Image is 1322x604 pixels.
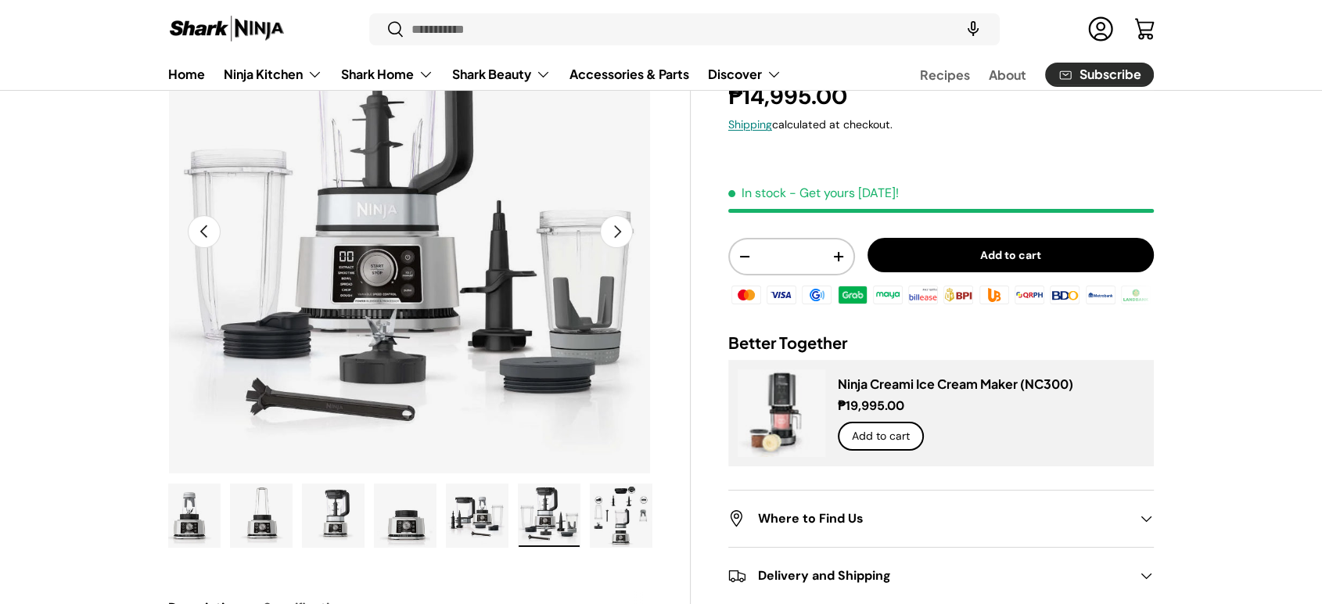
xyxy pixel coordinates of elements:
[332,59,443,90] summary: Shark Home
[989,59,1026,90] a: About
[447,484,508,547] img: Ninja Foodi Power Blender And Processor System (CB350PH)
[977,283,1011,307] img: ubp
[728,81,851,111] strong: ₱14,995.00
[789,185,899,201] p: - Get yours [DATE]!
[1045,63,1154,87] a: Subscribe
[799,283,834,307] img: gcash
[569,59,689,89] a: Accessories & Parts
[168,14,286,45] img: Shark Ninja Philippines
[519,484,580,547] img: Ninja Foodi Power Blender And Processor System (CB350PH)
[764,283,799,307] img: visa
[729,283,763,307] img: master
[728,491,1154,547] summary: Where to Find Us
[168,59,781,90] nav: Primary
[375,484,436,547] img: Ninja Foodi Power Blender And Processor System (CB350PH)
[838,376,1073,392] a: Ninja Creami Ice Cream Maker (NC300)
[871,283,905,307] img: maya
[838,422,924,451] button: Add to cart
[443,59,560,90] summary: Shark Beauty
[728,509,1129,528] h2: Where to Find Us
[906,283,940,307] img: billease
[948,13,998,47] speech-search-button: Search by voice
[728,548,1154,604] summary: Delivery and Shipping
[728,566,1129,585] h2: Delivery and Shipping
[728,185,786,201] span: In stock
[835,283,870,307] img: grabpay
[159,484,220,547] img: Ninja Foodi Power Blender And Processor System (CB350PH)
[882,59,1154,90] nav: Secondary
[1047,283,1082,307] img: bdo
[728,117,772,131] a: Shipping
[941,283,975,307] img: bpi
[303,484,364,547] img: Ninja Foodi Power Blender And Processor System (CB350PH)
[1080,69,1141,81] span: Subscribe
[1083,283,1117,307] img: metrobank
[728,117,1154,133] div: calculated at checkout.
[214,59,332,90] summary: Ninja Kitchen
[168,59,205,89] a: Home
[1012,283,1047,307] img: qrph
[1119,283,1153,307] img: landbank
[728,332,1154,354] h2: Better Together
[591,484,652,547] img: Ninja Foodi Power Blender And Processor System (CB350PH)
[920,59,970,90] a: Recipes
[231,484,292,547] img: Ninja Foodi Power Blender And Processor System (CB350PH)
[868,238,1154,273] button: Add to cart
[699,59,791,90] summary: Discover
